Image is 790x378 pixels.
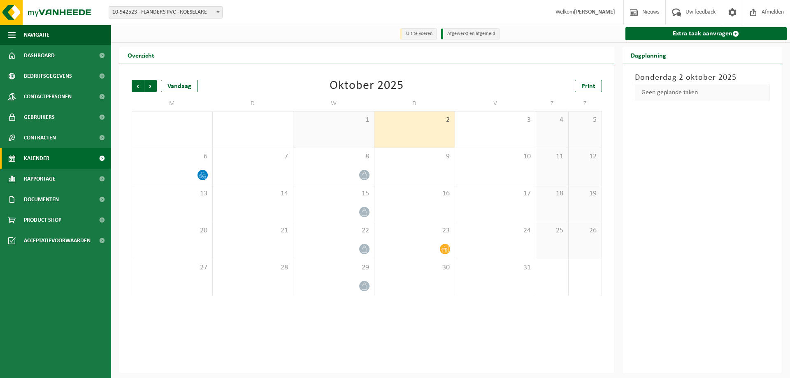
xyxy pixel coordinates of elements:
[575,80,602,92] a: Print
[540,189,565,198] span: 18
[24,210,61,230] span: Product Shop
[379,263,451,272] span: 30
[330,80,404,92] div: Oktober 2025
[635,72,770,84] h3: Donderdag 2 oktober 2025
[217,152,289,161] span: 7
[459,189,532,198] span: 17
[379,116,451,125] span: 2
[379,152,451,161] span: 9
[136,189,208,198] span: 13
[573,226,597,235] span: 26
[455,96,536,111] td: V
[217,226,289,235] span: 21
[297,116,370,125] span: 1
[540,226,565,235] span: 25
[573,152,597,161] span: 12
[119,47,163,63] h2: Overzicht
[24,25,49,45] span: Navigatie
[400,28,437,39] li: Uit te voeren
[297,152,370,161] span: 8
[459,226,532,235] span: 24
[109,7,222,18] span: 10-942523 - FLANDERS PVC - ROESELARE
[24,230,91,251] span: Acceptatievoorwaarden
[573,189,597,198] span: 19
[213,96,294,111] td: D
[623,47,674,63] h2: Dagplanning
[136,226,208,235] span: 20
[441,28,500,39] li: Afgewerkt en afgemeld
[374,96,455,111] td: D
[459,116,532,125] span: 3
[4,360,137,378] iframe: chat widget
[24,66,72,86] span: Bedrijfsgegevens
[136,152,208,161] span: 6
[297,263,370,272] span: 29
[132,96,213,111] td: M
[24,169,56,189] span: Rapportage
[297,189,370,198] span: 15
[569,96,602,111] td: Z
[573,116,597,125] span: 5
[24,45,55,66] span: Dashboard
[217,189,289,198] span: 14
[297,226,370,235] span: 22
[109,6,223,19] span: 10-942523 - FLANDERS PVC - ROESELARE
[293,96,374,111] td: W
[625,27,787,40] a: Extra taak aanvragen
[24,86,72,107] span: Contactpersonen
[217,263,289,272] span: 28
[379,226,451,235] span: 23
[24,148,49,169] span: Kalender
[24,107,55,128] span: Gebruikers
[161,80,198,92] div: Vandaag
[574,9,615,15] strong: [PERSON_NAME]
[540,116,565,125] span: 4
[24,128,56,148] span: Contracten
[581,83,595,90] span: Print
[536,96,569,111] td: Z
[459,263,532,272] span: 31
[459,152,532,161] span: 10
[144,80,157,92] span: Volgende
[635,84,770,101] div: Geen geplande taken
[24,189,59,210] span: Documenten
[540,152,565,161] span: 11
[136,263,208,272] span: 27
[379,189,451,198] span: 16
[132,80,144,92] span: Vorige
